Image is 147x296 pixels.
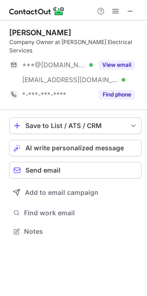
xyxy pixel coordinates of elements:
[9,38,141,55] div: Company Owner at [PERSON_NAME] Electrical Services
[24,227,138,236] span: Notes
[9,140,141,156] button: AI write personalized message
[24,209,138,217] span: Find work email
[25,144,124,152] span: AI write personalized message
[22,61,86,69] span: ***@[DOMAIN_NAME]
[98,90,135,99] button: Reveal Button
[25,122,125,129] div: Save to List / ATS / CRM
[22,76,118,84] span: [EMAIL_ADDRESS][DOMAIN_NAME]
[25,189,98,196] span: Add to email campaign
[9,162,141,179] button: Send email
[9,206,141,219] button: Find work email
[98,60,135,70] button: Reveal Button
[25,167,61,174] span: Send email
[9,28,71,37] div: [PERSON_NAME]
[9,117,141,134] button: save-profile-one-click
[9,225,141,238] button: Notes
[9,184,141,201] button: Add to email campaign
[9,6,65,17] img: ContactOut v5.3.10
